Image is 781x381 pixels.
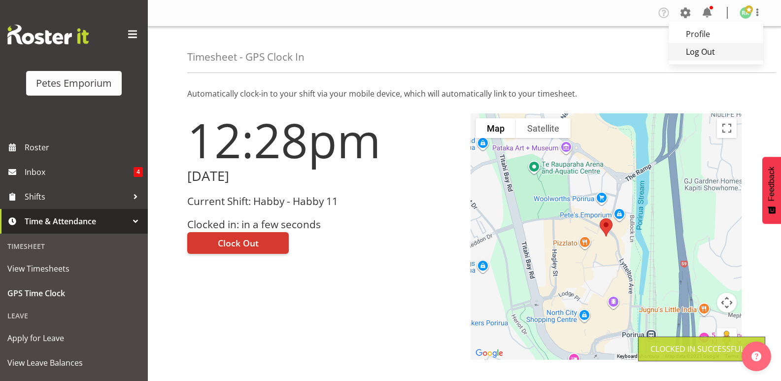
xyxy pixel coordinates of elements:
[2,306,145,326] div: Leave
[7,286,140,301] span: GPS Time Clock
[2,326,145,350] a: Apply for Leave
[187,51,305,63] h4: Timesheet - GPS Clock In
[187,88,742,100] p: Automatically clock-in to your shift via your mobile device, which will automatically link to you...
[2,236,145,256] div: Timesheet
[25,140,143,155] span: Roster
[2,256,145,281] a: View Timesheets
[762,157,781,224] button: Feedback - Show survey
[187,232,289,254] button: Clock Out
[7,25,89,44] img: Rosterit website logo
[669,25,763,43] a: Profile
[7,261,140,276] span: View Timesheets
[717,293,737,312] button: Map camera controls
[7,331,140,346] span: Apply for Leave
[669,43,763,61] a: Log Out
[516,118,571,138] button: Show satellite imagery
[717,118,737,138] button: Toggle fullscreen view
[187,219,459,230] h3: Clocked in: in a few seconds
[740,7,751,19] img: ruth-robertson-taylor722.jpg
[134,167,143,177] span: 4
[650,343,753,355] div: Clocked in Successfully
[2,350,145,375] a: View Leave Balances
[2,281,145,306] a: GPS Time Clock
[475,118,516,138] button: Show street map
[187,113,459,167] h1: 12:28pm
[751,351,761,361] img: help-xxl-2.png
[473,347,506,360] img: Google
[617,353,659,360] button: Keyboard shortcuts
[187,169,459,184] h2: [DATE]
[25,189,128,204] span: Shifts
[218,237,259,249] span: Clock Out
[36,76,112,91] div: Petes Emporium
[25,165,134,179] span: Inbox
[717,328,737,348] button: Drag Pegman onto the map to open Street View
[767,167,776,201] span: Feedback
[473,347,506,360] a: Open this area in Google Maps (opens a new window)
[7,355,140,370] span: View Leave Balances
[187,196,459,207] h3: Current Shift: Habby - Habby 11
[25,214,128,229] span: Time & Attendance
